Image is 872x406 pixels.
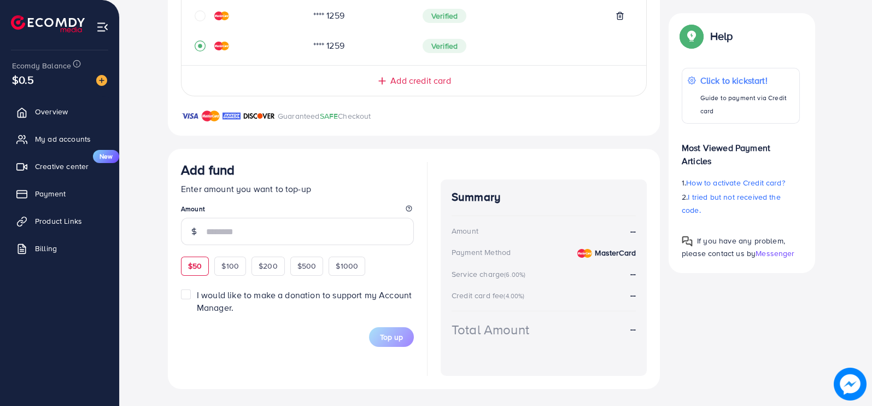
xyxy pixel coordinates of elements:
[320,111,338,121] span: SAFE
[221,260,239,271] span: $100
[8,128,111,150] a: My ad accounts
[12,72,34,88] span: $0.5
[682,190,800,217] p: 2.
[197,289,412,314] span: I would like to make a donation to support my Account Manager.
[682,235,785,259] span: If you have any problem, please contact us by
[8,237,111,259] a: Billing
[297,260,317,271] span: $500
[202,109,220,123] img: brand
[35,161,89,172] span: Creative center
[452,190,636,204] h4: Summary
[8,101,111,123] a: Overview
[214,11,229,20] img: credit
[630,289,636,301] strong: --
[682,132,800,167] p: Most Viewed Payment Articles
[188,260,202,271] span: $50
[630,268,636,280] strong: --
[452,247,511,258] div: Payment Method
[35,106,68,117] span: Overview
[452,320,529,339] div: Total Amount
[682,236,693,247] img: Popup guide
[181,109,199,123] img: brand
[504,292,524,300] small: (4.00%)
[12,60,71,71] span: Ecomdy Balance
[686,177,785,188] span: How to activate Credit card?
[181,162,235,178] h3: Add fund
[423,9,466,23] span: Verified
[700,74,794,87] p: Click to kickstart!
[214,42,229,50] img: credit
[96,21,109,33] img: menu
[243,109,275,123] img: brand
[369,327,414,347] button: Top up
[423,39,466,53] span: Verified
[35,134,91,144] span: My ad accounts
[452,225,478,236] div: Amount
[834,368,867,401] img: image
[595,247,636,258] strong: MasterCard
[195,10,206,21] svg: circle
[390,74,450,87] span: Add credit card
[195,40,206,51] svg: record circle
[96,75,107,86] img: image
[630,323,636,335] strong: --
[93,150,119,163] span: New
[181,204,414,218] legend: Amount
[577,249,592,258] img: credit
[630,225,636,237] strong: --
[380,332,403,343] span: Top up
[700,91,794,118] p: Guide to payment via Credit card
[223,109,241,123] img: brand
[452,290,528,301] div: Credit card fee
[35,216,82,227] span: Product Links
[682,192,781,216] span: I tried but not received the code.
[756,248,794,259] span: Messenger
[35,188,66,199] span: Payment
[8,183,111,205] a: Payment
[682,26,701,46] img: Popup guide
[710,30,733,43] p: Help
[278,109,371,123] p: Guaranteed Checkout
[8,210,111,232] a: Product Links
[181,182,414,195] p: Enter amount you want to top-up
[336,260,358,271] span: $1000
[259,260,278,271] span: $200
[682,176,800,189] p: 1.
[452,269,529,280] div: Service charge
[35,243,57,254] span: Billing
[8,155,111,177] a: Creative centerNew
[11,15,85,32] img: logo
[504,270,525,279] small: (6.00%)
